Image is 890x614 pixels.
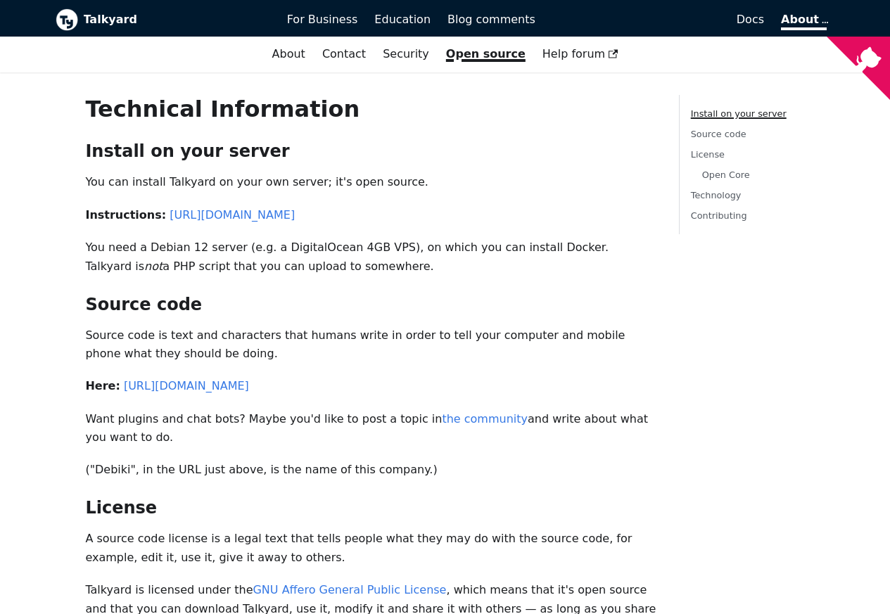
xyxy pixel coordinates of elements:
[56,8,267,31] a: Talkyard logoTalkyard
[85,410,656,447] p: Want plugins and chat bots? Maybe you'd like to post a topic in and write about what you want to do.
[170,208,295,222] a: [URL][DOMAIN_NAME]
[442,412,528,426] a: the community
[124,379,249,392] a: [URL][DOMAIN_NAME]
[85,238,656,276] p: You need a Debian 12 server (e.g. a DigitalOcean 4GB VPS), on which you can install Docker. Talky...
[439,8,544,32] a: Blog comments
[691,210,747,221] a: Contributing
[287,13,358,26] span: For Business
[737,13,764,26] span: Docs
[542,47,618,60] span: Help forum
[366,8,439,32] a: Education
[691,129,746,139] a: Source code
[85,497,656,518] h2: License
[85,141,656,162] h2: Install on your server
[85,95,656,123] h1: Technical Information
[144,260,163,273] em: not
[85,461,656,479] p: ("Debiki", in the URL just above, is the name of this company.)
[264,42,314,66] a: About
[85,294,656,315] h2: Source code
[374,42,438,66] a: Security
[314,42,374,66] a: Contact
[85,173,656,191] p: You can install Talkyard on your own server; it's open source.
[85,208,166,222] strong: Instructions:
[544,8,773,32] a: Docs
[85,326,656,364] p: Source code is text and characters that humans write in order to tell your computer and mobile ph...
[691,190,742,200] a: Technology
[84,11,267,29] b: Talkyard
[374,13,431,26] span: Education
[691,149,725,160] a: License
[534,42,627,66] a: Help forum
[781,13,826,30] a: About
[279,8,367,32] a: For Business
[702,170,750,180] a: Open Core
[447,13,535,26] span: Blog comments
[253,583,446,596] a: GNU Affero General Public License
[438,42,534,66] a: Open source
[85,379,120,392] strong: Here:
[691,108,787,119] a: Install on your server
[56,8,78,31] img: Talkyard logo
[85,530,656,567] p: A source code license is a legal text that tells people what they may do with the source code, fo...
